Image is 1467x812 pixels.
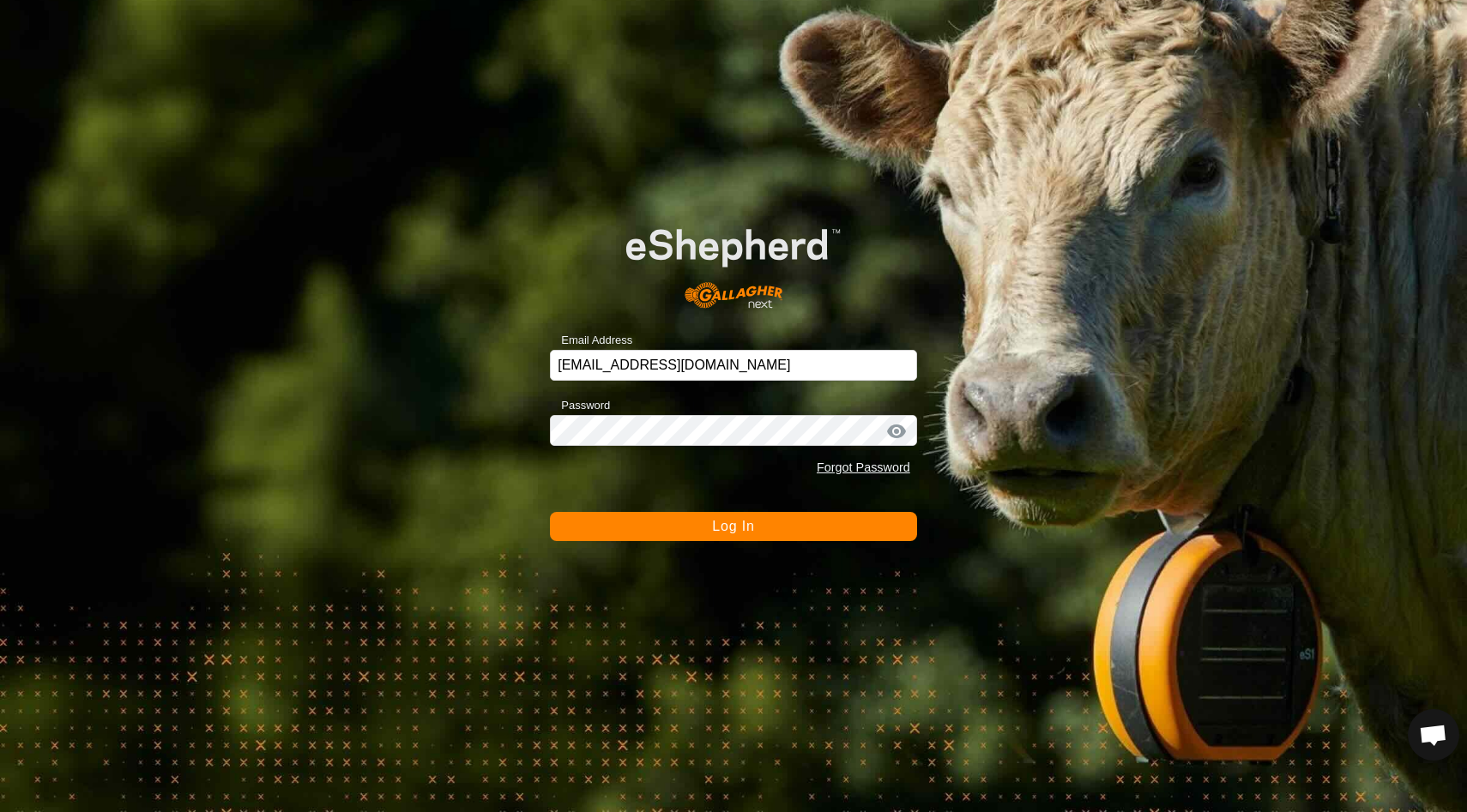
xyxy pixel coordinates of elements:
[712,519,754,533] span: Log In
[550,332,632,349] label: Email Address
[1408,709,1459,761] div: Open chat
[817,460,910,474] a: Forgot Password
[550,350,917,381] input: Email Address
[587,198,880,323] img: E-shepherd Logo
[550,397,610,414] label: Password
[550,512,917,541] button: Log In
